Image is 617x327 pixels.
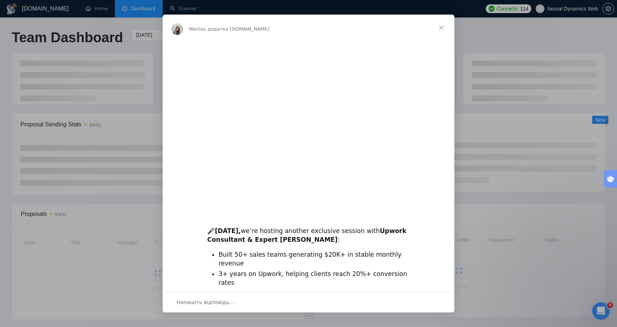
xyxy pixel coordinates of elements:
[176,298,234,307] span: Напишіть відповідь…
[428,15,454,41] span: Закрити
[163,292,454,312] div: Відкрити бесіду й відповісти
[215,227,241,235] b: [DATE],
[207,227,406,243] b: Upwork Consultant & Expert [PERSON_NAME]
[218,270,410,287] li: 3+ years on Upwork, helping clients reach 20%+ conversion rates
[218,251,410,268] li: Built 50+ sales teams generating $20K+ in stable monthly revenue
[189,26,203,32] span: Mariia
[207,218,410,244] div: 🎤 we’re hosting another exclusive session with :
[171,23,183,35] img: Profile image for Mariia
[203,26,269,32] span: з додатка [DOMAIN_NAME]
